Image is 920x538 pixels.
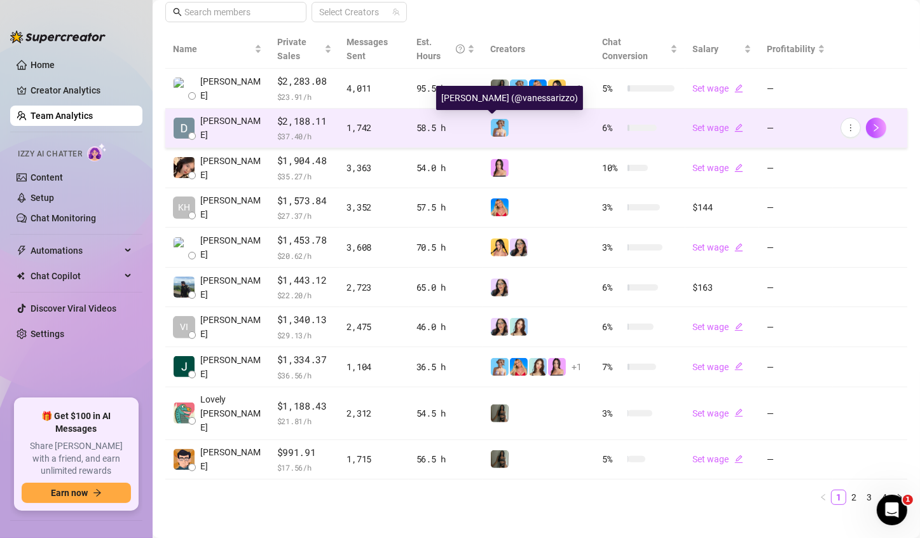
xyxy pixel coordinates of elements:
[31,60,55,70] a: Home
[602,320,622,334] span: 6 %
[491,79,509,97] img: Brandy
[277,329,332,341] span: $ 29.13 /h
[277,352,332,368] span: $1,334.37
[693,408,743,418] a: Set wageedit
[693,322,743,332] a: Set wageedit
[734,163,743,172] span: edit
[602,161,622,175] span: 10 %
[174,78,195,99] img: Paul James Sori…
[759,268,833,308] td: —
[759,148,833,188] td: —
[277,399,332,414] span: $1,188.43
[548,358,566,376] img: Rynn
[602,280,622,294] span: 6 %
[456,35,465,63] span: question-circle
[200,445,262,473] span: [PERSON_NAME]
[759,188,833,228] td: —
[693,280,752,294] div: $163
[22,440,131,478] span: Share [PERSON_NAME] with a friend, and earn unlimited rewards
[277,273,332,288] span: $1,443.12
[529,358,547,376] img: Amelia
[491,238,509,256] img: Jocelyn
[277,114,332,129] span: $2,188.11
[602,37,648,61] span: Chat Conversion
[347,280,401,294] div: 2,723
[184,5,289,19] input: Search members
[816,490,831,505] button: left
[416,280,476,294] div: 65.0 h
[17,272,25,280] img: Chat Copilot
[200,114,262,142] span: [PERSON_NAME]
[173,8,182,17] span: search
[51,488,88,498] span: Earn now
[22,483,131,503] button: Earn nowarrow-right
[31,111,93,121] a: Team Analytics
[416,200,476,214] div: 57.5 h
[491,358,509,376] img: Vanessa
[693,362,743,372] a: Set wageedit
[347,406,401,420] div: 2,312
[734,123,743,132] span: edit
[416,161,476,175] div: 54.0 h
[862,490,876,504] a: 3
[180,320,188,334] span: VI
[200,233,262,261] span: [PERSON_NAME]
[877,490,891,504] a: 4
[693,123,743,133] a: Set wageedit
[734,408,743,417] span: edit
[93,488,102,497] span: arrow-right
[847,490,861,504] a: 2
[165,30,270,69] th: Name
[174,277,195,298] img: John
[820,493,827,501] span: left
[510,238,528,256] img: Sami
[277,445,332,460] span: $991.91
[529,79,547,97] img: Ashley
[510,318,528,336] img: Amelia
[872,123,881,132] span: right
[277,170,332,183] span: $ 35.27 /h
[277,193,332,209] span: $1,573.84
[173,42,252,56] span: Name
[347,240,401,254] div: 3,608
[903,495,913,505] span: 1
[31,266,121,286] span: Chat Copilot
[200,193,262,221] span: [PERSON_NAME]
[510,358,528,376] img: Ashley
[491,450,509,468] img: Brandy
[734,84,743,93] span: edit
[693,44,719,54] span: Salary
[31,172,63,183] a: Content
[892,490,907,505] li: Next Page
[416,360,476,374] div: 36.5 h
[347,121,401,135] div: 1,742
[693,242,743,252] a: Set wageedit
[436,86,583,110] div: [PERSON_NAME] (@vanessarizzo)
[277,233,332,248] span: $1,453.78
[831,490,846,505] li: 1
[510,79,528,97] img: Vanessa
[734,243,743,252] span: edit
[846,123,855,132] span: more
[759,307,833,347] td: —
[277,369,332,382] span: $ 36.56 /h
[87,143,107,162] img: AI Chatter
[832,490,846,504] a: 1
[277,37,306,61] span: Private Sales
[18,148,82,160] span: Izzy AI Chatter
[602,452,622,466] span: 5 %
[416,121,476,135] div: 58.5 h
[277,74,332,89] span: $2,283.08
[693,163,743,173] a: Set wageedit
[602,360,622,374] span: 7 %
[759,347,833,387] td: —
[22,410,131,435] span: 🎁 Get $100 in AI Messages
[392,8,400,16] span: team
[491,159,509,177] img: Rynn
[347,81,401,95] div: 4,011
[174,157,195,178] img: Joyce Valerio
[174,403,195,424] img: Lovely Gablines
[277,415,332,427] span: $ 21.81 /h
[31,329,64,339] a: Settings
[200,313,262,341] span: [PERSON_NAME]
